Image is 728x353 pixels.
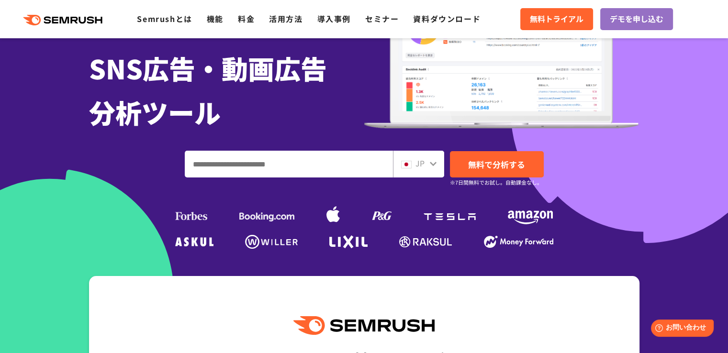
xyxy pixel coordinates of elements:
a: 資料ダウンロード [413,13,481,24]
h1: リスティング広告・ SNS広告・動画広告 分析ツール [89,2,364,134]
a: 無料トライアル [520,8,593,30]
a: 機能 [207,13,224,24]
small: ※7日間無料でお試し。自動課金なし。 [450,178,542,187]
span: 無料トライアル [530,13,583,25]
a: 無料で分析する [450,151,544,177]
img: Semrush [293,316,434,335]
a: 料金 [238,13,255,24]
span: JP [415,157,425,169]
span: 無料で分析する [468,158,525,170]
iframe: Help widget launcher [643,316,717,342]
a: Semrushとは [137,13,192,24]
a: 導入事例 [317,13,351,24]
a: デモを申し込む [600,8,673,30]
input: ドメイン、キーワードまたはURLを入力してください [185,151,392,177]
a: セミナー [365,13,399,24]
span: デモを申し込む [610,13,663,25]
a: 活用方法 [269,13,302,24]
